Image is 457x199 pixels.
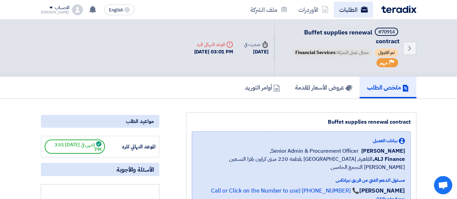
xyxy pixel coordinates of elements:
[288,77,360,98] a: عروض الأسعار المقدمة
[105,143,156,151] div: الموعد النهائي للرد
[237,77,288,98] a: أوامر التوريد
[295,83,352,91] h5: عروض الأسعار المقدمة
[367,83,409,91] h5: ملخص الطلب
[375,49,398,57] span: تم القبول
[198,177,405,184] div: مسئول الدعم الفني من فريق تيرادكس
[194,48,233,56] div: [DATE] 03:01 PM
[244,48,268,56] div: [DATE]
[194,41,233,48] div: الموعد النهائي للرد
[270,147,359,155] span: Senior Admin & Procurement Officer,
[372,155,405,163] b: ALJ Finance,
[45,140,105,154] span: إنتهي في [DATE] 3:01 PM
[41,115,159,128] div: مواعيد الطلب
[192,118,411,126] div: Buffet supplies renewal contract
[380,60,388,66] span: مهم
[292,49,372,57] span: مجال عمل الشركة:
[55,5,69,11] div: الحساب
[245,2,293,18] a: ملف الشركة
[373,137,397,144] span: بيانات العميل
[359,186,405,195] strong: [PERSON_NAME]
[360,77,416,98] a: ملخص الطلب
[72,4,83,15] img: profile_test.png
[295,49,336,56] span: Financial Services
[381,5,416,13] img: Teradix logo
[283,28,399,45] h5: Buffet supplies renewal contract
[109,8,123,13] span: English
[105,4,134,15] button: English
[245,83,280,91] h5: أوامر التوريد
[361,147,405,155] span: [PERSON_NAME]
[198,155,405,171] span: القاهرة, [GEOGRAPHIC_DATA] ,قطعة 220 مبنى كراون بلازا التسعين [PERSON_NAME] التجمع الخامس
[334,2,373,18] a: الطلبات
[434,176,452,194] a: Open chat
[378,30,395,34] div: #70914
[304,28,399,46] span: Buffet supplies renewal contract
[293,2,334,18] a: الأوردرات
[244,41,268,48] div: صدرت في
[116,166,154,173] span: الأسئلة والأجوبة
[41,10,70,14] div: [PERSON_NAME]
